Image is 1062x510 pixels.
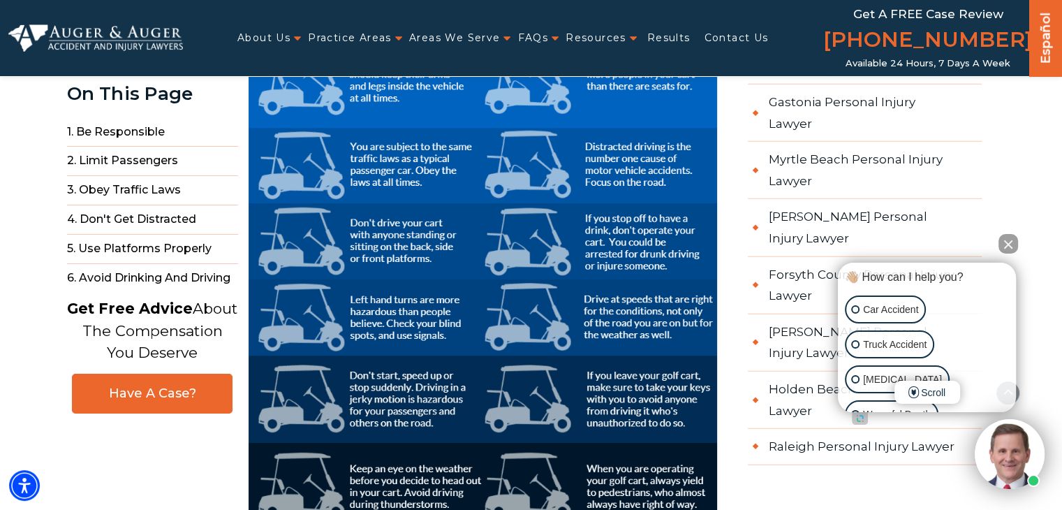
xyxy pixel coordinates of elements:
[748,372,982,429] a: Holden Beach Personal Injury Lawyer
[517,24,548,52] a: FAQs
[823,24,1033,58] a: [PHONE_NUMBER]
[67,84,238,104] div: On This Page
[67,118,238,147] span: 1. Be Responsible
[852,412,868,425] a: Open intaker chat
[846,58,1010,69] span: Available 24 Hours, 7 Days a Week
[841,270,1012,285] div: 👋🏼 How can I help you?
[863,301,918,319] p: Car Accident
[853,7,1003,21] span: Get a FREE Case Review
[566,24,626,52] a: Resources
[748,199,982,256] a: [PERSON_NAME] Personal Injury Lawyer
[998,234,1018,254] button: Close Intaker Chat Widget
[67,205,238,235] span: 4. Don't Get Distracted
[704,24,768,52] a: Contact Us
[9,470,40,501] div: Accessibility Menu
[748,429,982,465] a: Raleigh Personal Injury Lawyer
[748,314,982,372] a: [PERSON_NAME] Personal Injury Lawyer
[67,264,238,293] span: 6. Avoid Drinking and Driving
[308,24,392,52] a: Practice Areas
[748,85,982,142] a: Gastonia Personal Injury Lawyer
[894,381,960,404] span: Scroll
[87,386,218,402] span: Have A Case?
[67,147,238,176] span: 2. Limit Passengers
[975,419,1045,489] img: Intaker widget Avatar
[8,24,183,51] img: Auger & Auger Accident and Injury Lawyers Logo
[67,176,238,205] span: 3. Obey Traffic Laws
[67,235,238,264] span: 5. Use Platforms Properly
[72,374,233,414] a: Have A Case?
[237,24,290,52] a: About Us
[409,24,501,52] a: Areas We Serve
[863,336,927,354] p: Truck Accident
[67,300,193,317] strong: Get Free Advice
[748,257,982,314] a: Forsyth County Personal Injury Lawyer
[67,298,237,364] p: About The Compensation You Deserve
[863,371,942,388] p: [MEDICAL_DATA]
[748,142,982,199] a: Myrtle Beach Personal Injury Lawyer
[863,406,931,423] p: Wrongful Death
[647,24,691,52] a: Results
